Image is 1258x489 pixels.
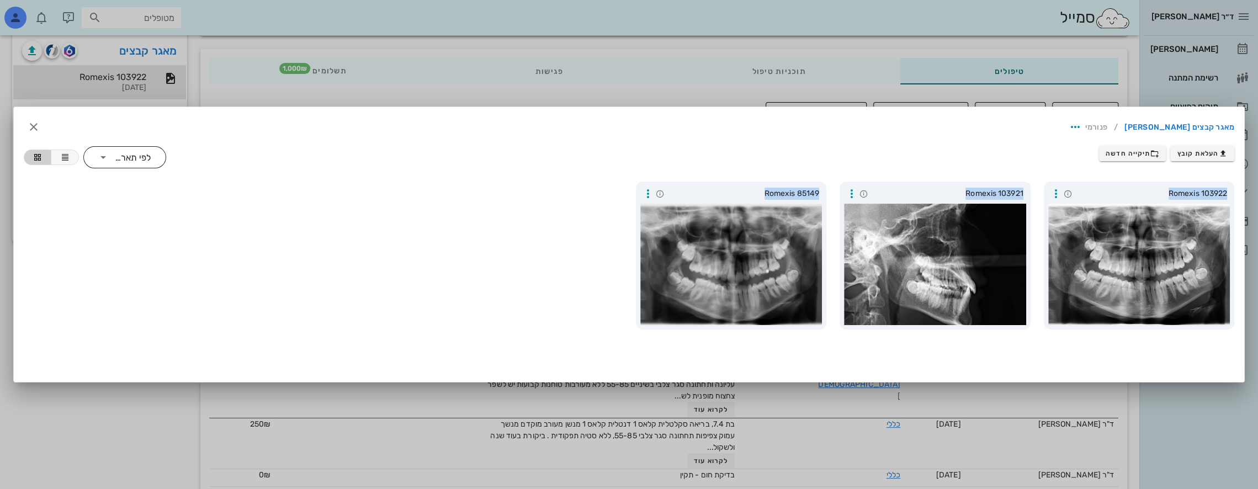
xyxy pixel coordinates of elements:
[1124,119,1234,136] a: מאגר קבצים [PERSON_NAME]
[1099,146,1166,161] button: תיקייה חדשה
[871,188,1023,200] span: Romexis 103921
[83,146,166,168] div: לפי תאריך
[1177,149,1228,158] span: העלאת קובץ
[114,153,151,163] div: לפי תאריך
[1075,188,1228,200] span: Romexis 103922
[1170,146,1234,161] button: העלאת קובץ
[667,188,820,200] span: Romexis 85149
[1106,149,1159,158] span: תיקייה חדשה
[1107,119,1124,136] li: /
